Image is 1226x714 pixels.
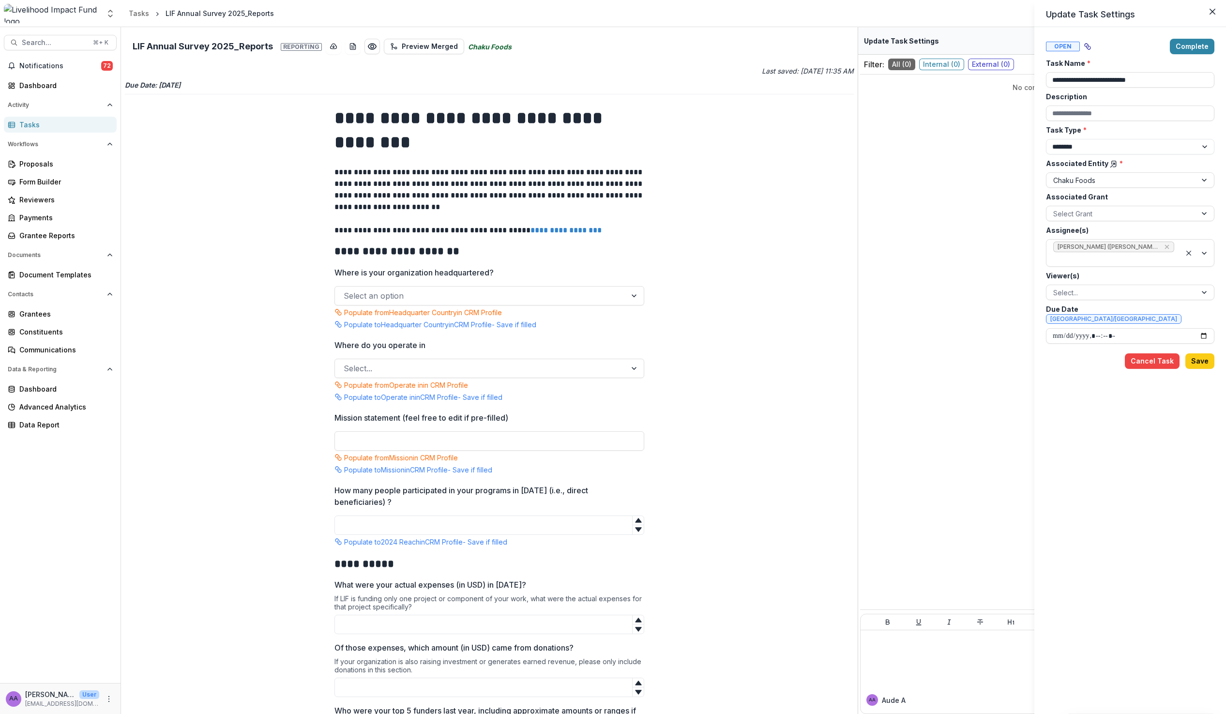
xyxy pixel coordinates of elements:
[1185,353,1214,369] button: Save
[1046,192,1209,202] label: Associated Grant
[1058,243,1160,250] span: [PERSON_NAME] ([PERSON_NAME][EMAIL_ADDRESS][DOMAIN_NAME])
[1046,304,1209,324] label: Due Date
[1183,247,1195,259] div: Clear selected options
[1205,4,1220,19] button: Close
[1163,242,1171,252] div: Remove Nikki Okrah (nikki@chakufoods.com)
[1046,271,1209,281] label: Viewer(s)
[1050,316,1177,322] span: [GEOGRAPHIC_DATA]/[GEOGRAPHIC_DATA]
[1046,125,1209,135] label: Task Type
[1046,91,1209,102] label: Description
[1046,42,1080,51] span: Open
[1170,39,1214,54] button: Complete
[1046,158,1209,168] label: Associated Entity
[1080,39,1095,54] button: View dependent tasks
[1125,353,1180,369] button: Cancel Task
[1046,225,1209,235] label: Assignee(s)
[1046,58,1209,68] label: Task Name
